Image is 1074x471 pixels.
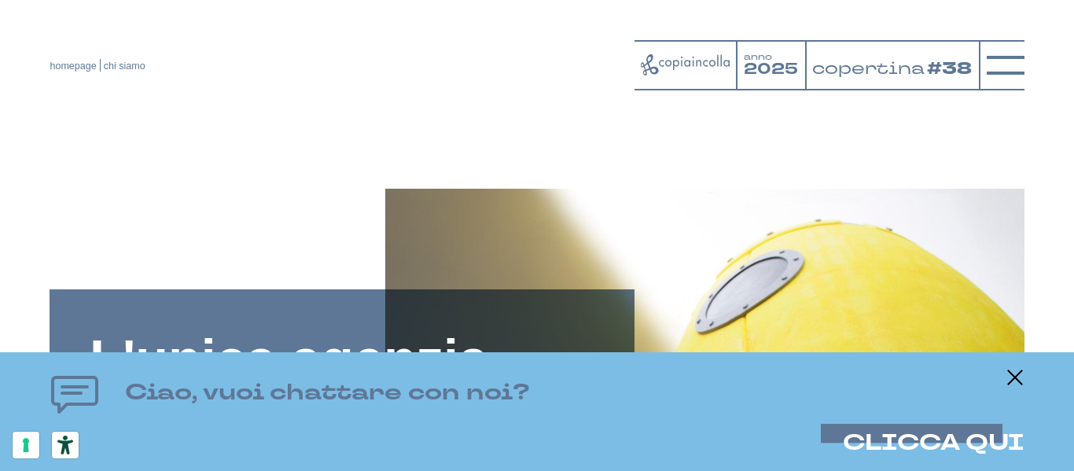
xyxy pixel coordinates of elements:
tspan: copertina [812,57,925,79]
h4: Ciao, vuoi chattare con noi? [125,377,530,408]
tspan: anno [744,52,772,63]
span: CLICCA QUI [843,428,1024,458]
a: homepage [50,61,96,72]
button: Le tue preferenze relative al consenso per le tecnologie di tracciamento [13,432,39,458]
button: Strumenti di accessibilità [52,432,79,458]
tspan: 2025 [744,60,798,80]
button: CLICCA QUI [843,431,1024,455]
span: chi siamo [104,61,145,72]
tspan: #38 [927,57,972,80]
